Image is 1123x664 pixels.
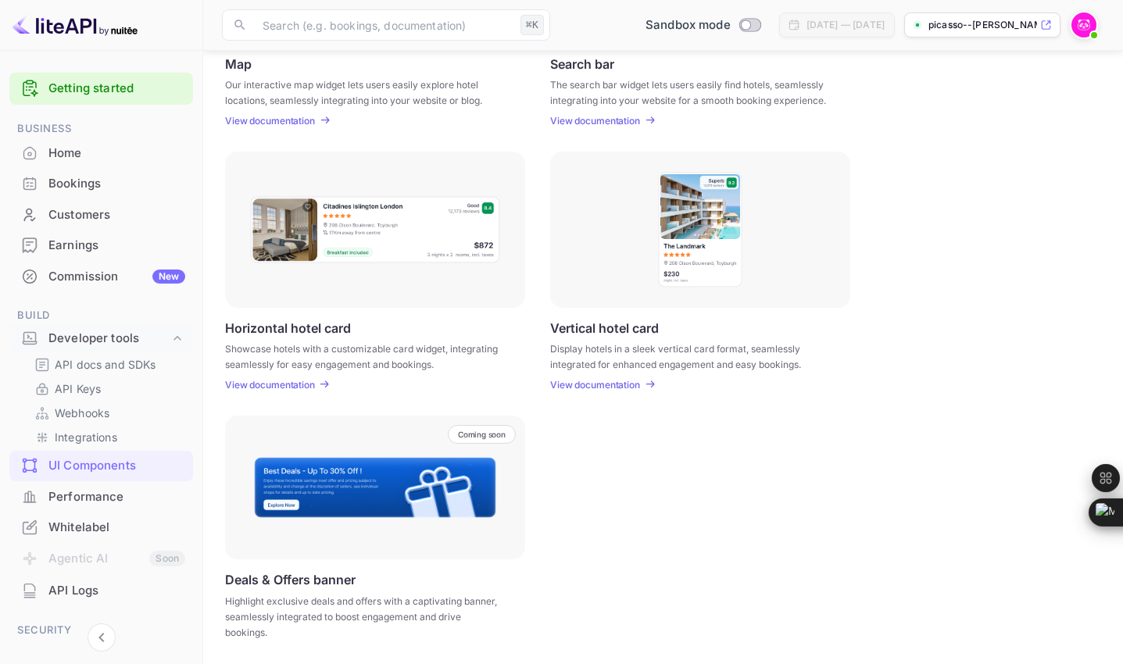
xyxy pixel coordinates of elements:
[9,451,193,481] div: UI Components
[225,77,506,105] p: Our interactive map widget lets users easily explore hotel locations, seamlessly integrating into...
[253,456,497,519] img: Banner Frame
[9,325,193,352] div: Developer tools
[55,380,101,397] p: API Keys
[9,307,193,324] span: Build
[34,356,181,373] a: API docs and SDKs
[9,622,193,639] span: Security
[225,115,320,127] a: View documentation
[28,377,187,400] div: API Keys
[639,16,767,34] div: Switch to Production mode
[806,18,885,32] div: [DATE] — [DATE]
[34,429,181,445] a: Integrations
[48,237,185,255] div: Earnings
[34,405,181,421] a: Webhooks
[9,200,193,229] a: Customers
[225,379,315,391] p: View documentation
[34,380,181,397] a: API Keys
[9,512,193,543] div: Whitelabel
[48,330,170,348] div: Developer tools
[9,451,193,480] a: UI Components
[48,145,185,162] div: Home
[9,200,193,230] div: Customers
[225,379,320,391] a: View documentation
[48,488,185,506] div: Performance
[13,12,138,37] img: LiteAPI logo
[225,572,356,587] p: Deals & Offers banner
[520,15,544,35] div: ⌘K
[550,77,831,105] p: The search bar widget lets users easily find hotels, seamlessly integrating into your website for...
[28,402,187,424] div: Webhooks
[225,341,506,369] p: Showcase hotels with a customizable card widget, integrating seamlessly for easy engagement and b...
[9,120,193,137] span: Business
[9,262,193,292] div: CommissionNew
[550,341,831,369] p: Display hotels in a sleek vertical card format, seamlessly integrated for enhanced engagement and...
[9,262,193,291] a: CommissionNew
[550,115,640,127] p: View documentation
[657,171,743,288] img: Vertical hotel card Frame
[152,270,185,284] div: New
[28,426,187,448] div: Integrations
[550,115,645,127] a: View documentation
[458,430,506,439] p: Coming soon
[9,73,193,105] div: Getting started
[9,482,193,511] a: Performance
[9,138,193,169] div: Home
[9,230,193,261] div: Earnings
[28,353,187,376] div: API docs and SDKs
[55,405,109,421] p: Webhooks
[249,195,501,264] img: Horizontal hotel card Frame
[1071,12,1096,37] img: Picasso “Picasso”
[9,169,193,198] a: Bookings
[9,230,193,259] a: Earnings
[225,594,506,641] p: Highlight exclusive deals and offers with a captivating banner, seamlessly integrated to boost en...
[9,512,193,541] a: Whitelabel
[225,115,315,127] p: View documentation
[55,429,117,445] p: Integrations
[9,576,193,605] a: API Logs
[550,379,640,391] p: View documentation
[48,80,185,98] a: Getting started
[48,582,185,600] div: API Logs
[550,320,659,335] p: Vertical hotel card
[55,356,156,373] p: API docs and SDKs
[48,457,185,475] div: UI Components
[550,379,645,391] a: View documentation
[9,138,193,167] a: Home
[9,482,193,512] div: Performance
[550,56,614,71] p: Search bar
[48,519,185,537] div: Whitelabel
[48,206,185,224] div: Customers
[225,320,351,335] p: Horizontal hotel card
[928,18,1037,32] p: picasso--[PERSON_NAME]--6gix...
[88,623,116,652] button: Collapse navigation
[9,576,193,606] div: API Logs
[225,56,252,71] p: Map
[253,9,514,41] input: Search (e.g. bookings, documentation)
[48,175,185,193] div: Bookings
[9,169,193,199] div: Bookings
[646,16,731,34] span: Sandbox mode
[48,268,185,286] div: Commission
